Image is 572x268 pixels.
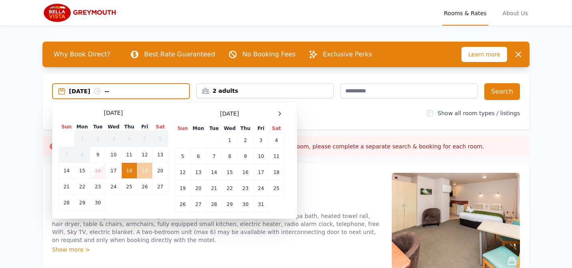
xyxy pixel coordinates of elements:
[220,110,239,118] span: [DATE]
[121,131,137,147] td: 4
[59,123,75,131] th: Sun
[206,164,222,180] td: 14
[242,50,296,59] p: No Booking Fees
[153,179,168,195] td: 27
[253,125,268,132] th: Fri
[75,123,90,131] th: Mon
[253,132,268,148] td: 3
[121,163,137,179] td: 18
[238,180,253,196] td: 23
[153,123,168,131] th: Sat
[461,47,507,62] span: Learn more
[175,180,191,196] td: 19
[59,179,75,195] td: 21
[191,180,206,196] td: 20
[206,148,222,164] td: 7
[52,212,382,244] p: Queen bed in living room with 2 x single beds in separate room. Ensuite shower over spa bath, hea...
[137,123,152,131] th: Fri
[175,196,191,212] td: 26
[59,163,75,179] td: 14
[137,147,152,163] td: 12
[75,179,90,195] td: 22
[75,195,90,211] td: 29
[269,180,284,196] td: 25
[59,147,75,163] td: 7
[191,164,206,180] td: 13
[121,147,137,163] td: 11
[253,164,268,180] td: 17
[238,125,253,132] th: Thu
[90,163,106,179] td: 16
[153,163,168,179] td: 20
[106,147,121,163] td: 10
[222,180,238,196] td: 22
[90,195,106,211] td: 30
[175,125,191,132] th: Sun
[153,131,168,147] td: 6
[75,147,90,163] td: 8
[238,164,253,180] td: 16
[222,125,238,132] th: Wed
[206,180,222,196] td: 21
[75,131,90,147] td: 1
[253,148,268,164] td: 10
[191,148,206,164] td: 6
[106,163,121,179] td: 17
[144,50,215,59] p: Best Rate Guaranteed
[47,46,117,62] span: Why Book Direct?
[191,196,206,212] td: 27
[90,147,106,163] td: 9
[106,179,121,195] td: 24
[121,179,137,195] td: 25
[269,164,284,180] td: 18
[323,50,372,59] p: Exclusive Perks
[222,148,238,164] td: 8
[104,109,123,117] span: [DATE]
[222,196,238,212] td: 29
[175,164,191,180] td: 12
[69,87,189,95] div: [DATE] --
[52,246,382,254] div: Show more >
[137,131,152,147] td: 5
[90,179,106,195] td: 23
[206,196,222,212] td: 28
[222,132,238,148] td: 1
[137,163,152,179] td: 19
[197,87,334,95] div: 2 adults
[238,132,253,148] td: 2
[153,147,168,163] td: 13
[137,179,152,195] td: 26
[42,3,119,22] img: Bella Vista Greymouth
[238,196,253,212] td: 30
[438,110,520,116] label: Show all room types / listings
[269,148,284,164] td: 11
[175,148,191,164] td: 5
[90,123,106,131] th: Tue
[206,125,222,132] th: Tue
[253,196,268,212] td: 31
[90,131,106,147] td: 2
[253,180,268,196] td: 24
[269,125,284,132] th: Sat
[106,123,121,131] th: Wed
[484,83,520,100] button: Search
[121,123,137,131] th: Thu
[269,132,284,148] td: 4
[238,148,253,164] td: 9
[191,125,206,132] th: Mon
[222,164,238,180] td: 15
[75,163,90,179] td: 15
[106,131,121,147] td: 3
[59,195,75,211] td: 28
